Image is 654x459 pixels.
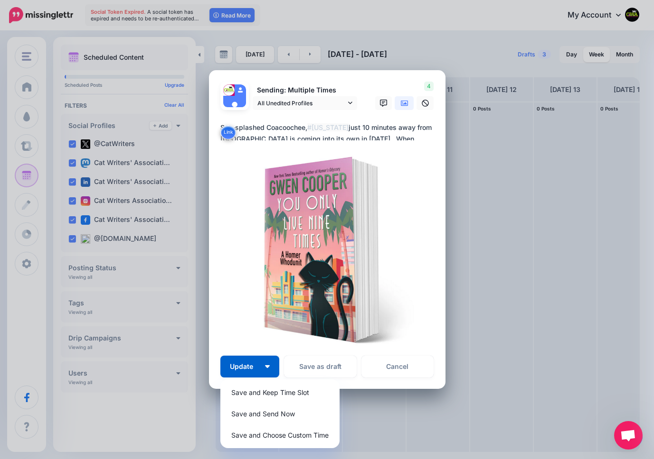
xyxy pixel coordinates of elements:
a: Save and Send Now [224,404,336,423]
img: user_default_image.png [223,96,246,119]
div: Update [220,379,340,448]
a: Cancel [361,356,434,377]
span: Update [230,363,260,370]
span: All Unedited Profiles [257,98,346,108]
button: Link [220,125,236,139]
span: 4 [424,82,434,91]
a: Save and Choose Custom Time [224,426,336,444]
a: All Unedited Profiles [253,96,357,110]
a: Save and Keep Time Slot [224,383,336,402]
div: Sun-splashed Coacoochee, just 10 minutes away from [GEOGRAPHIC_DATA] is coming into its own in [D... [220,122,439,179]
img: arrow-down-white.png [265,365,270,368]
p: Sending: Multiple Times [253,85,357,96]
img: user_default_image.png [235,84,246,96]
img: 2E825IOTOU1XOBI7JQXWBQQ0F1TDWI8T.png [220,154,434,349]
img: 1qlX9Brh-74720.jpg [223,84,235,96]
button: Save as draft [284,356,357,377]
button: Update [220,356,279,377]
